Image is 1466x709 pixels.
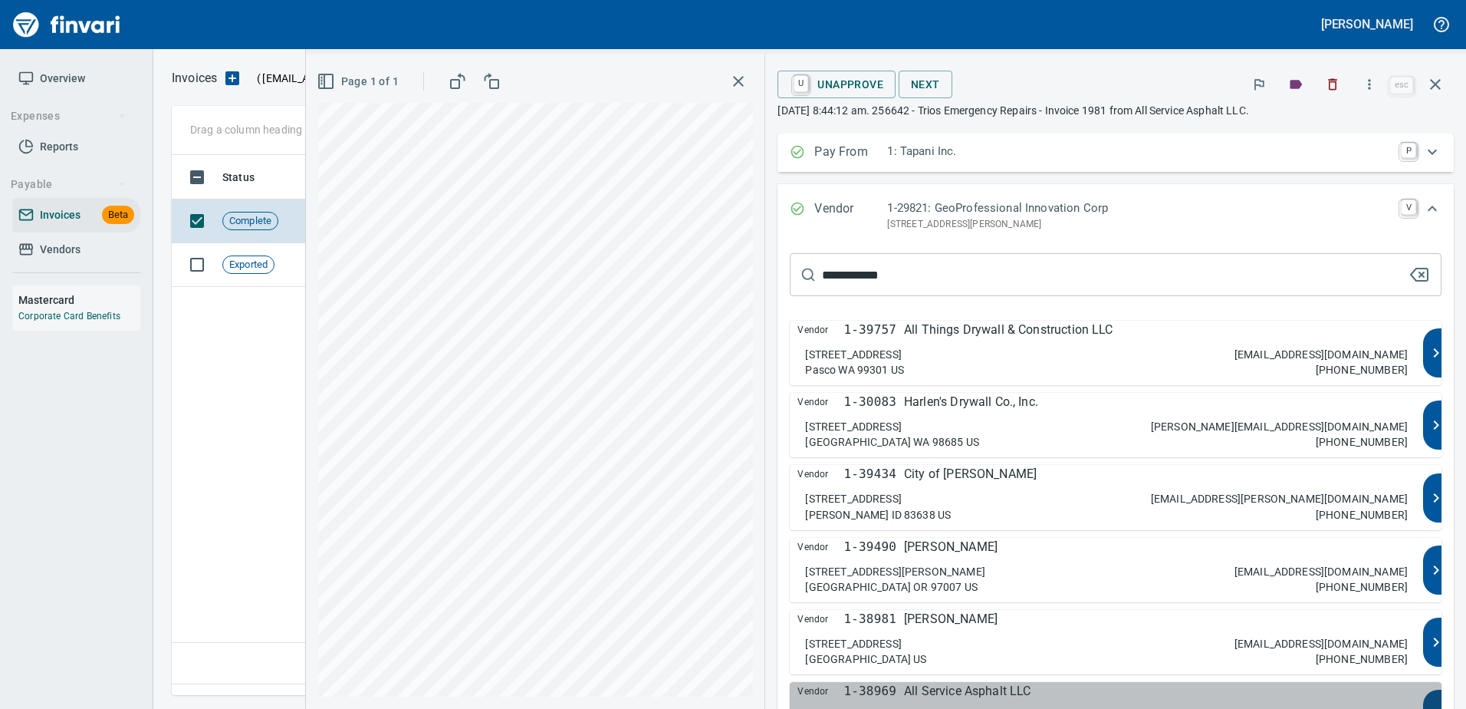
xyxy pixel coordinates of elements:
button: Vendor1-39490[PERSON_NAME][STREET_ADDRESS][PERSON_NAME][GEOGRAPHIC_DATA] OR 97007 US[EMAIL_ADDRES... [790,538,1441,602]
p: [PHONE_NUMBER] [1316,579,1408,595]
button: Vendor1-39434City of [PERSON_NAME][STREET_ADDRESS][PERSON_NAME] ID 83638 US[EMAIL_ADDRESS][PERSON... [790,465,1441,529]
span: Invoices [40,206,81,225]
p: [STREET_ADDRESS][PERSON_NAME] [805,564,984,579]
span: [EMAIL_ADDRESS][DOMAIN_NAME] [261,71,437,86]
span: Exported [223,258,274,272]
p: [STREET_ADDRESS] [805,491,901,506]
span: Vendor [797,538,843,556]
p: [GEOGRAPHIC_DATA] US [805,651,926,667]
span: Vendor [797,682,843,701]
button: Expenses [5,102,133,130]
p: 1-39490 [844,538,896,556]
button: UUnapprove [777,71,896,98]
button: Flag [1242,68,1276,101]
h5: [PERSON_NAME] [1321,16,1413,32]
span: Vendors [40,240,81,259]
p: 1-29821: GeoProfessional Innovation Corp [887,200,1392,217]
p: All Things Drywall & Construction LLC [904,321,1113,339]
p: [STREET_ADDRESS] [805,347,901,362]
button: Page 1 of 1 [314,68,405,96]
p: [GEOGRAPHIC_DATA] WA 98685 US [805,434,978,450]
p: 1-38969 [844,682,896,701]
span: Vendor [797,393,843,411]
span: Reports [40,137,78,157]
p: Pay From [814,143,887,163]
button: Discard [1316,68,1349,101]
p: [PHONE_NUMBER] [1316,507,1408,523]
span: Status [222,168,274,186]
p: [PERSON_NAME] ID 83638 US [805,507,951,523]
span: Vendor [797,321,843,339]
p: 1-39757 [844,321,896,339]
p: [PERSON_NAME][EMAIL_ADDRESS][DOMAIN_NAME] [1151,419,1408,434]
p: 1-39434 [844,465,896,483]
span: Expenses [11,107,127,126]
p: Invoices [172,69,217,87]
button: Vendor1-39757All Things Drywall & Construction LLC[STREET_ADDRESS]Pasco WA 99301 US[EMAIL_ADDRESS... [790,321,1441,385]
img: Finvari [9,6,124,43]
a: Reports [12,130,140,164]
p: Vendor [814,200,887,232]
button: Payable [5,170,133,199]
span: Payable [11,175,127,194]
p: [EMAIL_ADDRESS][DOMAIN_NAME] [1234,347,1408,362]
p: City of [PERSON_NAME] [904,465,1037,483]
button: Vendor1-38981[PERSON_NAME][STREET_ADDRESS][GEOGRAPHIC_DATA] US[EMAIL_ADDRESS][DOMAIN_NAME][PHONE_... [790,610,1441,674]
p: Pasco WA 99301 US [805,362,904,378]
a: Overview [12,61,140,96]
p: [PHONE_NUMBER] [1316,651,1408,667]
p: Harlen's Drywall Co., Inc. [904,393,1038,411]
span: Page 1 of 1 [320,72,399,91]
button: Upload an Invoice [217,69,248,87]
span: Beta [102,206,134,224]
p: ( ) [248,71,442,86]
span: Next [911,75,940,94]
p: [PERSON_NAME] [904,538,998,556]
button: Vendor1-30083Harlen's Drywall Co., Inc.[STREET_ADDRESS][GEOGRAPHIC_DATA] WA 98685 US[PERSON_NAME]... [790,393,1441,457]
span: Unapprove [790,71,883,97]
a: V [1401,200,1416,215]
p: 1: Tapani Inc. [887,143,1392,160]
div: Expand [777,134,1454,172]
span: Status [222,168,255,186]
a: esc [1390,77,1413,94]
p: All Service Asphalt LLC [904,682,1030,701]
span: Overview [40,69,85,88]
button: More [1353,68,1386,101]
a: InvoicesBeta [12,198,140,232]
p: 1-38981 [844,610,896,628]
button: Next [899,71,952,99]
div: Expand [777,184,1454,247]
p: [EMAIL_ADDRESS][DOMAIN_NAME] [1234,636,1408,651]
a: U [794,75,808,92]
p: [EMAIL_ADDRESS][PERSON_NAME][DOMAIN_NAME] [1151,491,1408,506]
p: [EMAIL_ADDRESS][DOMAIN_NAME] [1234,564,1408,579]
p: [PHONE_NUMBER] [1316,362,1408,378]
h6: Mastercard [18,292,140,308]
p: Drag a column heading here to group the table [190,122,415,137]
span: Vendor [797,465,843,483]
p: [PERSON_NAME] [904,610,998,628]
p: 1-30083 [844,393,896,411]
p: [STREET_ADDRESS][PERSON_NAME] [887,217,1392,232]
a: Vendors [12,232,140,267]
button: [PERSON_NAME] [1317,12,1417,36]
a: P [1401,143,1416,158]
p: [DATE] 8:44:12 am. 256642 - Trios Emergency Repairs - Invoice 1981 from All Service Asphalt LLC. [777,103,1454,118]
p: [GEOGRAPHIC_DATA] OR 97007 US [805,579,977,595]
span: Vendor [797,610,843,628]
p: [STREET_ADDRESS] [805,419,901,434]
a: Corporate Card Benefits [18,311,120,322]
p: [STREET_ADDRESS] [805,636,901,651]
nav: breadcrumb [172,69,217,87]
span: Complete [223,214,278,229]
p: [PHONE_NUMBER] [1316,434,1408,450]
